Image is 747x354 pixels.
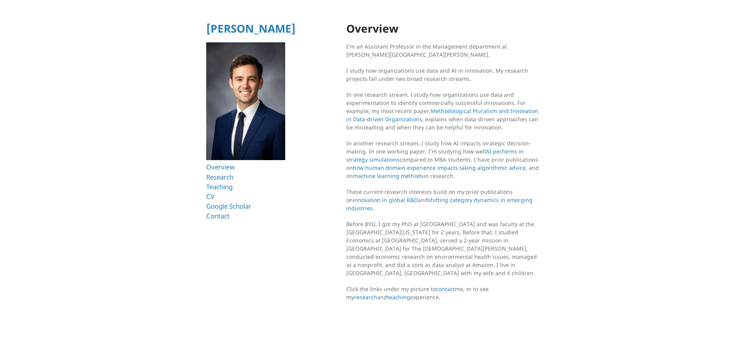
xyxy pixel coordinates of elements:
a: contact [436,285,455,293]
p: I’m an Assistant Professor in the Management department at [PERSON_NAME][GEOGRAPHIC_DATA][PERSON_... [346,42,541,59]
a: innovation in global R&D [353,196,418,204]
p: Before BYU, I got my PhD at [GEOGRAPHIC_DATA] and was faculty at the [GEOGRAPHIC_DATA][US_STATE] ... [346,220,541,277]
a: research [354,293,377,301]
a: how human domain experience impacts taking algorithmic advice [353,164,526,171]
a: machine learning methods [353,172,424,180]
a: Methodological Pluralism and Innovation in Data-driven Organizations [346,107,538,123]
a: CV [206,192,214,201]
a: teaching [387,293,410,301]
p: In another research stream, I study how AI impacts strategic decision-making. In one working pape... [346,139,541,180]
a: Overview [206,162,235,171]
p: In one research stream, I study how organizations use data and experimentation to identify commer... [346,91,541,131]
img: Ryan T Allen HBS [206,42,285,160]
a: Google Scholar [206,202,251,211]
h1: Overview [346,23,541,35]
a: shifting category dynamics in emerging industries [346,196,533,212]
a: Teaching [206,182,233,191]
p: Click the links under my picture to me, or to see my and experience. [346,285,541,301]
p: I study how organizations use data and AI in innovation. My research projects fall under two broa... [346,66,541,83]
a: Contact [206,211,230,220]
a: AI performs in strategy simulations [346,148,524,163]
a: Research [206,173,233,181]
a: [PERSON_NAME] [206,21,296,36]
p: These current research interests build on my prior publications on and . [346,188,541,212]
